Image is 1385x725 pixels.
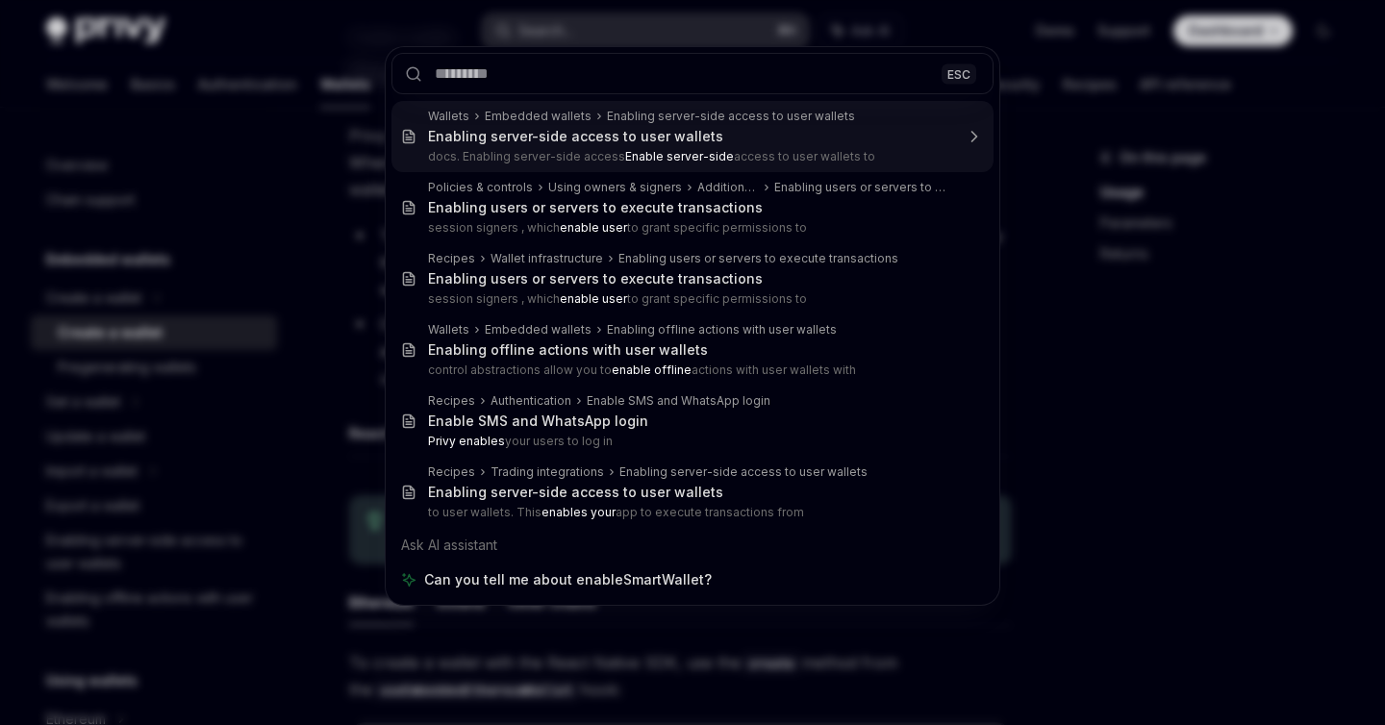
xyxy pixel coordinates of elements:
div: Embedded wallets [485,109,592,124]
div: Wallet infrastructure [491,251,603,266]
p: session signers , which to grant specific permissions to [428,291,953,307]
b: enable user [560,220,627,235]
div: Additional signers [697,180,759,195]
div: Enabling offline actions with user wallets [607,322,837,337]
b: enables your [541,505,616,519]
div: Enabling users or servers to execute transactions [774,180,953,195]
div: Enabling users or servers to execute transactions [428,199,763,216]
div: Enabling server-side access to user wallets [619,464,868,480]
p: your users to log in [428,434,953,449]
b: Privy enables [428,434,505,448]
div: Wallets [428,322,469,337]
b: enable user [560,291,627,306]
p: control abstractions allow you to actions with user wallets with [428,362,953,378]
div: Enabling server-side access to user wallets [428,128,723,145]
p: to user wallets. This app to execute transactions from [428,505,953,520]
div: Policies & controls [428,180,533,195]
p: docs. Enabling server-side access access to user wallets to [428,149,953,164]
div: ESC [942,63,976,84]
div: Enabling server-side access to user wallets [428,484,723,501]
div: Recipes [428,464,475,480]
div: Recipes [428,251,475,266]
div: Enabling server-side access to user wallets [607,109,855,124]
div: Ask AI assistant [391,528,994,562]
b: Enable server-side [625,149,734,163]
div: Enabling offline actions with user wallets [428,341,708,359]
div: Authentication [491,393,571,409]
div: Enable SMS and WhatsApp login [428,412,648,430]
div: Embedded wallets [485,322,592,337]
div: Wallets [428,109,469,124]
div: Enabling users or servers to execute transactions [428,270,763,287]
div: Using owners & signers [548,180,682,195]
div: Trading integrations [491,464,604,480]
b: enable offline [612,362,692,377]
p: session signers , which to grant specific permissions to [428,220,953,236]
div: Enabling users or servers to execute transactions [618,251,898,266]
div: Enable SMS and WhatsApp login [587,393,770,409]
span: Can you tell me about enableSmartWallet? [424,570,712,589]
div: Recipes [428,393,475,409]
